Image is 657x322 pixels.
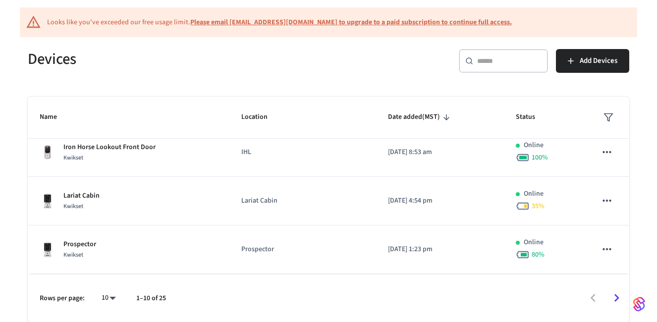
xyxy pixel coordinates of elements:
[63,191,100,201] p: Lariat Cabin
[241,244,364,255] p: Prospector
[524,140,544,151] p: Online
[40,293,85,304] p: Rows per page:
[633,296,645,312] img: SeamLogoGradient.69752ec5.svg
[388,196,492,206] p: [DATE] 4:54 pm
[388,244,492,255] p: [DATE] 1:23 pm
[136,293,166,304] p: 1–10 of 25
[40,109,70,125] span: Name
[388,109,453,125] span: Date added(MST)
[241,147,364,158] p: IHL
[47,17,512,28] div: Looks like you've exceeded our free usage limit.
[524,189,544,199] p: Online
[28,49,323,69] h5: Devices
[532,250,545,260] span: 80 %
[556,49,629,73] button: Add Devices
[63,251,83,259] span: Kwikset
[63,202,83,211] span: Kwikset
[63,154,83,162] span: Kwikset
[63,239,96,250] p: Prospector
[516,109,548,125] span: Status
[40,193,55,209] img: Kwikset Halo Touchscreen Wifi Enabled Smart Lock, Polished Chrome, Front
[63,142,156,153] p: Iron Horse Lookout Front Door
[40,145,55,161] img: Yale Assure Touchscreen Wifi Smart Lock, Satin Nickel, Front
[532,153,548,162] span: 100 %
[388,147,492,158] p: [DATE] 8:53 am
[40,242,55,258] img: Kwikset Halo Touchscreen Wifi Enabled Smart Lock, Polished Chrome, Front
[241,109,280,125] span: Location
[241,196,364,206] p: Lariat Cabin
[190,17,512,27] a: Please email [EMAIL_ADDRESS][DOMAIN_NAME] to upgrade to a paid subscription to continue full access.
[605,286,628,310] button: Go to next page
[97,291,120,305] div: 10
[532,201,545,211] span: 35 %
[580,54,617,67] span: Add Devices
[524,237,544,248] p: Online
